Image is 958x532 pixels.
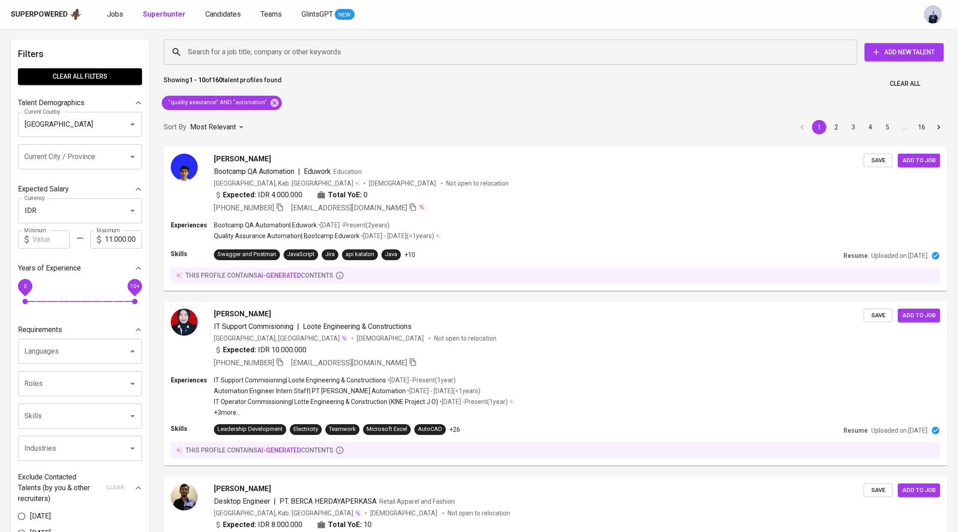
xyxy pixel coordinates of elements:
span: 0 [23,283,27,289]
span: PT. BERCA HERDAYAPERKASA [279,497,377,505]
div: Electricity [293,425,318,434]
span: [EMAIL_ADDRESS][DOMAIN_NAME] [291,359,407,367]
p: Expected Salary [18,184,69,195]
p: Not open to relocation [446,179,509,188]
a: [PERSON_NAME]Bootcamp QA Automation|EduworkEducation[GEOGRAPHIC_DATA], Kab. [GEOGRAPHIC_DATA][DEM... [164,146,947,291]
b: Expected: [223,345,256,355]
span: Jobs [107,10,123,18]
p: IT Operator Commissioning | Lotte Engineering & Construction (KINE Project J O) [214,397,438,406]
span: Education [333,168,362,175]
span: [PERSON_NAME] [214,483,271,494]
span: Candidates [205,10,241,18]
button: Go to page 5 [880,120,895,134]
button: Open [126,442,139,455]
span: Desktop Engineer [214,497,270,505]
p: Most Relevant [190,122,236,133]
p: Uploaded on [DATE] [871,426,927,435]
p: +3 more ... [214,408,514,417]
div: [GEOGRAPHIC_DATA], Kab. [GEOGRAPHIC_DATA] [214,509,361,518]
h6: Filters [18,47,142,61]
button: Save [864,483,892,497]
a: Teams [261,9,284,20]
b: 1 - 10 [189,76,205,84]
span: Eduwork [304,167,331,176]
span: IT Support Commisioning [214,322,293,331]
span: Save [868,155,888,166]
button: Clear All [886,75,924,92]
b: Expected: [223,190,256,200]
div: Swagger and Postman [217,250,276,259]
p: • [DATE] - Present ( 1 year ) [438,397,508,406]
span: | [274,496,276,507]
b: Expected: [223,519,256,530]
p: Quality Assurance Automation | Bootcamp Eduwork [214,231,359,240]
span: Retail Apparel and Fashion [379,498,455,505]
p: Experiences [171,376,214,385]
button: Open [126,204,139,217]
b: Total YoE: [328,190,362,200]
div: Most Relevant [190,119,247,136]
div: Java [385,250,397,259]
p: Sort By [164,122,186,133]
div: … [897,123,912,132]
span: "quality assurance" AND "automation" [162,98,272,107]
div: Expected Salary [18,180,142,198]
span: [PHONE_NUMBER] [214,359,274,367]
button: Go to page 4 [863,120,878,134]
button: Add to job [898,309,940,323]
div: IDR 8.000.000 [214,519,302,530]
p: Automation Engineer Intern Staff | PT [PERSON_NAME] Automation [214,386,406,395]
input: Value [105,231,142,248]
nav: pagination navigation [794,120,947,134]
button: Save [864,309,892,323]
button: Clear All filters [18,68,142,85]
span: 10 [364,519,372,530]
div: Superpowered [11,9,68,20]
span: Add to job [902,310,936,321]
span: NEW [335,10,355,19]
p: +10 [404,250,415,259]
div: JavaScript [287,250,315,259]
div: Teamwork [329,425,356,434]
div: Leadership Development [217,425,283,434]
input: Value [32,231,70,248]
span: [DEMOGRAPHIC_DATA] [370,509,439,518]
p: • [DATE] - Present ( 1 year ) [386,376,456,385]
p: Exclude Contacted Talents (by you & other recruiters) [18,472,101,504]
p: Requirements [18,324,62,335]
button: Add to job [898,483,940,497]
a: Superpoweredapp logo [11,8,82,21]
div: [GEOGRAPHIC_DATA], [GEOGRAPHIC_DATA] [214,334,348,343]
div: Exclude Contacted Talents (by you & other recruiters)clear [18,472,142,504]
span: Add to job [902,155,936,166]
div: api katalon [346,250,374,259]
a: Candidates [205,9,243,20]
img: magic_wand.svg [341,335,348,342]
span: [DEMOGRAPHIC_DATA] [357,334,425,343]
span: Clear All filters [25,71,135,82]
button: Open [126,410,139,422]
button: Open [126,345,139,358]
b: Total YoE: [328,519,362,530]
p: this profile contains contents [186,271,333,280]
div: Talent Demographics [18,94,142,112]
button: page 1 [812,120,826,134]
span: Clear All [890,78,920,89]
span: AI-generated [257,272,301,279]
p: Uploaded on [DATE] [871,251,927,260]
button: Go to page 16 [914,120,929,134]
div: Requirements [18,321,142,339]
span: Loote Engineering & Constructions [303,322,412,331]
img: 7e21e22fcd232bfb85768eac71b528ba.jpg [171,154,198,181]
p: Skills [171,249,214,258]
span: | [298,166,300,177]
p: Not open to relocation [434,334,497,343]
img: 65b2caf8792a13b93fa39b4ac7799799.jpg [171,309,198,336]
div: Jira [325,250,335,259]
img: fae32a1a8b42809d3d7e8559a3cc5d0f.jpg [171,483,198,510]
span: [DATE] [30,511,51,522]
div: [GEOGRAPHIC_DATA], Kab. [GEOGRAPHIC_DATA] [214,179,360,188]
a: Superhunter [143,9,187,20]
button: Open [126,118,139,131]
p: +26 [449,425,460,434]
